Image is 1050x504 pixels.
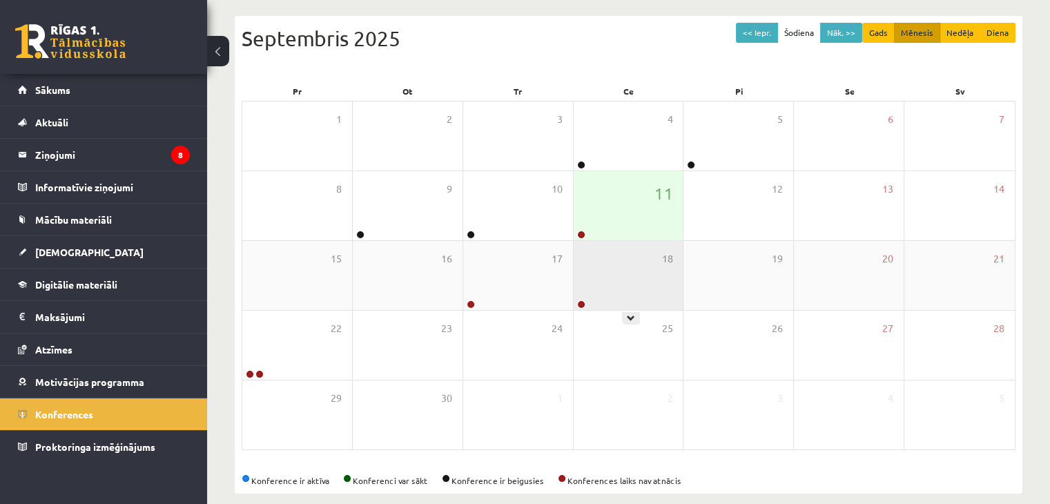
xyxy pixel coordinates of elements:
a: Ziņojumi8 [18,139,190,171]
span: 28 [993,321,1004,336]
a: Konferences [18,398,190,430]
span: 5 [999,391,1004,406]
a: Maksājumi [18,301,190,333]
span: [DEMOGRAPHIC_DATA] [35,246,144,258]
span: Motivācijas programma [35,376,144,388]
a: Atzīmes [18,333,190,365]
span: 2 [667,391,672,406]
span: Aktuāli [35,116,68,128]
div: Se [795,81,905,101]
span: 17 [552,251,563,266]
span: Digitālie materiāli [35,278,117,291]
div: Ce [573,81,683,101]
span: Sākums [35,84,70,96]
button: Diena [980,23,1015,43]
span: 16 [441,251,452,266]
legend: Ziņojumi [35,139,190,171]
span: Konferences [35,408,93,420]
span: 11 [654,182,672,205]
span: 19 [772,251,783,266]
div: Tr [463,81,573,101]
span: 9 [447,182,452,197]
span: 8 [336,182,342,197]
span: Atzīmes [35,343,72,356]
a: Sākums [18,74,190,106]
span: 1 [336,112,342,127]
span: 29 [331,391,342,406]
span: 5 [777,112,783,127]
div: Konference ir aktīva Konferenci var sākt Konference ir beigusies Konferences laiks nav atnācis [242,474,1015,487]
span: 2 [447,112,452,127]
button: Gads [862,23,895,43]
span: 22 [331,321,342,336]
span: 4 [888,391,893,406]
legend: Maksājumi [35,301,190,333]
span: 14 [993,182,1004,197]
legend: Informatīvie ziņojumi [35,171,190,203]
button: Nedēļa [940,23,980,43]
button: << Iepr. [736,23,778,43]
span: 24 [552,321,563,336]
a: Informatīvie ziņojumi [18,171,190,203]
a: [DEMOGRAPHIC_DATA] [18,236,190,268]
button: Nāk. >> [820,23,862,43]
div: Pi [684,81,795,101]
div: Pr [242,81,352,101]
a: Aktuāli [18,106,190,138]
span: 3 [777,391,783,406]
span: Proktoringa izmēģinājums [35,440,155,453]
span: 6 [888,112,893,127]
span: 21 [993,251,1004,266]
span: 20 [882,251,893,266]
span: 18 [661,251,672,266]
span: 30 [441,391,452,406]
span: 7 [999,112,1004,127]
i: 8 [171,146,190,164]
span: 12 [772,182,783,197]
span: 23 [441,321,452,336]
a: Proktoringa izmēģinājums [18,431,190,463]
span: 15 [331,251,342,266]
span: 1 [557,391,563,406]
button: Mēnesis [894,23,940,43]
span: 27 [882,321,893,336]
a: Digitālie materiāli [18,269,190,300]
a: Motivācijas programma [18,366,190,398]
a: Rīgas 1. Tālmācības vidusskola [15,24,126,59]
span: 10 [552,182,563,197]
div: Sv [905,81,1015,101]
a: Mācību materiāli [18,204,190,235]
span: Mācību materiāli [35,213,112,226]
span: 13 [882,182,893,197]
button: Šodiena [777,23,821,43]
span: 25 [661,321,672,336]
div: Ot [352,81,463,101]
span: 3 [557,112,563,127]
span: 4 [667,112,672,127]
div: Septembris 2025 [242,23,1015,54]
span: 26 [772,321,783,336]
